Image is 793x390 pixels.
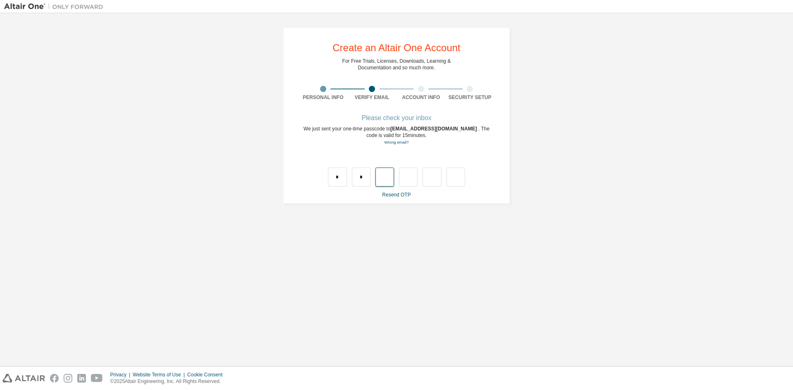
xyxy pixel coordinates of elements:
[348,94,397,101] div: Verify Email
[299,116,494,121] div: Please check your inbox
[133,371,187,378] div: Website Terms of Use
[110,371,133,378] div: Privacy
[342,58,451,71] div: For Free Trials, Licenses, Downloads, Learning & Documentation and so much more.
[4,2,107,11] img: Altair One
[390,126,478,132] span: [EMAIL_ADDRESS][DOMAIN_NAME]
[2,374,45,383] img: altair_logo.svg
[50,374,59,383] img: facebook.svg
[299,94,348,101] div: Personal Info
[91,374,103,383] img: youtube.svg
[110,378,228,385] p: © 2025 Altair Engineering, Inc. All Rights Reserved.
[396,94,446,101] div: Account Info
[187,371,227,378] div: Cookie Consent
[382,192,411,198] a: Resend OTP
[77,374,86,383] img: linkedin.svg
[64,374,72,383] img: instagram.svg
[446,94,495,101] div: Security Setup
[384,140,408,144] a: Go back to the registration form
[332,43,461,53] div: Create an Altair One Account
[299,125,494,146] div: We just sent your one-time passcode to . The code is valid for 15 minutes.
